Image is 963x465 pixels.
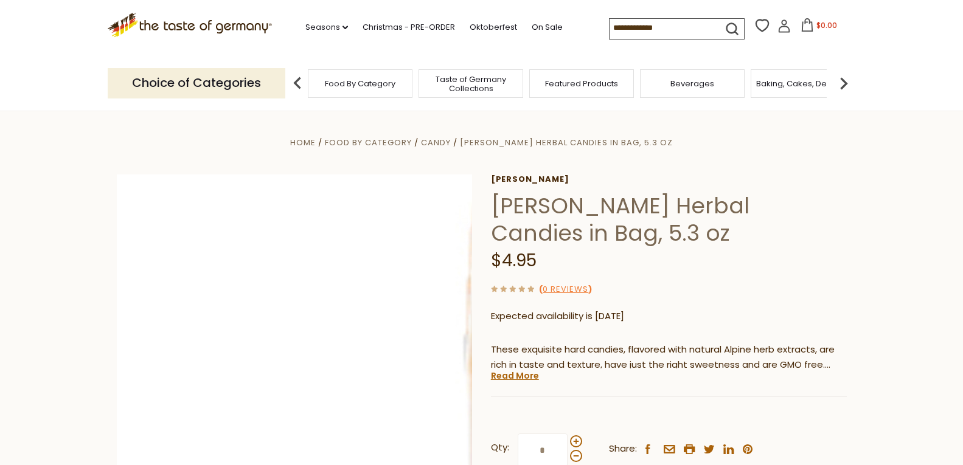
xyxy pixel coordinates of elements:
[421,137,451,148] a: Candy
[491,174,847,184] a: [PERSON_NAME]
[422,75,520,93] a: Taste of Germany Collections
[793,18,845,36] button: $0.00
[532,21,563,34] a: On Sale
[325,79,395,88] a: Food By Category
[543,283,588,296] a: 0 Reviews
[491,440,509,455] strong: Qty:
[545,79,618,88] a: Featured Products
[290,137,316,148] a: Home
[491,192,847,247] h1: [PERSON_NAME] Herbal Candies in Bag, 5.3 oz
[460,137,673,148] a: [PERSON_NAME] Herbal Candies in Bag, 5.3 oz
[491,249,537,272] span: $4.95
[325,137,412,148] a: Food By Category
[285,71,310,95] img: previous arrow
[108,68,285,98] p: Choice of Categories
[305,21,348,34] a: Seasons
[832,71,856,95] img: next arrow
[363,21,455,34] a: Christmas - PRE-ORDER
[470,21,517,34] a: Oktoberfest
[491,309,847,324] p: Expected availability is [DATE]
[816,20,837,30] span: $0.00
[756,79,850,88] a: Baking, Cakes, Desserts
[491,370,539,382] a: Read More
[539,283,592,295] span: ( )
[670,79,714,88] a: Beverages
[609,441,637,456] span: Share:
[491,342,847,373] p: These exquisite hard candies, flavored with natural Alpine herb extracts, are rich in taste and t...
